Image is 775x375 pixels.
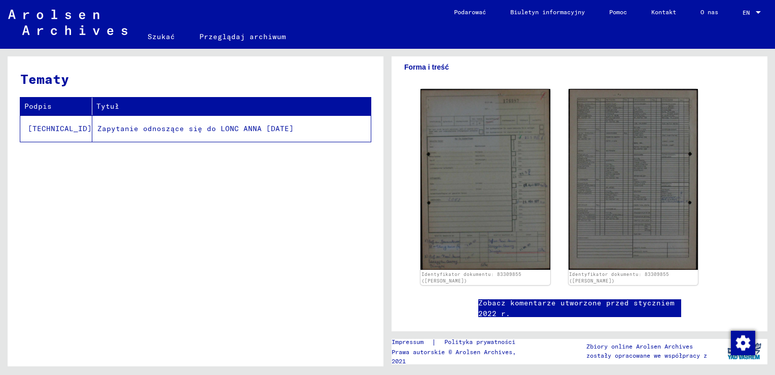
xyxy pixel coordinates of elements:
th: Tytuł [92,98,371,115]
div: Zmienianie zgody [730,330,755,355]
p: zostały opracowane we współpracy z [586,351,707,360]
img: 001.jpg [420,89,550,270]
td: [TECHNICAL_ID] [20,115,92,142]
p: Zbiory online Arolsen Archives [586,342,707,351]
a: Przeglądaj archiwum [187,24,298,49]
span: EN [743,9,754,16]
img: yv_logo.png [725,338,763,364]
font: | [432,337,436,348]
b: Forma i treść [404,63,449,71]
img: Arolsen_neg.svg [8,10,127,35]
p: Prawa autorskie © Arolsen Archives, 2021 [392,348,532,366]
a: Zobacz komentarze utworzone przed styczniem 2022 r. [478,298,681,319]
img: Zustimmung ändern [731,331,755,355]
h3: Tematy [20,69,370,89]
a: Impressum [392,337,432,348]
a: Polityka prywatności [436,337,527,348]
a: Identyfikator dokumentu: 83309855 ([PERSON_NAME]) [421,271,521,284]
a: Szukać [135,24,187,49]
a: Identyfikator dokumentu: 83309855 ([PERSON_NAME]) [569,271,669,284]
td: Zapytanie odnoszące się do LONC ANNA [DATE] [92,115,371,142]
th: Podpis [20,98,92,115]
img: 002.jpg [569,89,698,270]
